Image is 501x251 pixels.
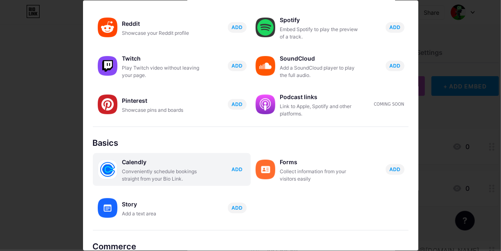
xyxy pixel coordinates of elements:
[122,53,204,64] div: Twitch
[280,103,362,118] div: Link to Apple, Spotify and other platforms.
[256,160,275,179] img: forms
[280,64,362,79] div: Add a SoundCloud player to play the full audio.
[386,22,404,33] button: ADD
[231,204,243,211] span: ADD
[256,95,275,114] img: podcastlinks
[122,95,204,106] div: Pinterest
[389,166,400,173] span: ADD
[228,99,247,110] button: ADD
[98,18,117,37] img: reddit
[389,24,400,31] span: ADD
[98,95,117,114] img: pinterest
[93,137,409,149] div: Basics
[280,168,362,183] div: Collect information from your visitors easily
[231,166,243,173] span: ADD
[280,91,362,103] div: Podcast links
[374,101,404,107] div: Coming soon
[228,203,247,213] button: ADD
[280,53,362,64] div: SoundCloud
[231,101,243,108] span: ADD
[256,56,275,76] img: soundcloud
[228,61,247,71] button: ADD
[386,61,404,71] button: ADD
[122,64,204,79] div: Play Twitch video without leaving your page.
[122,106,204,114] div: Showcase pins and boards
[98,56,117,76] img: twitch
[228,22,247,33] button: ADD
[228,164,247,175] button: ADD
[256,18,275,37] img: spotify
[280,156,362,168] div: Forms
[98,160,117,179] img: calendly
[280,26,362,41] div: Embed Spotify to play the preview of a track.
[122,29,204,37] div: Showcase your Reddit profile
[231,24,243,31] span: ADD
[389,62,400,69] span: ADD
[280,14,362,26] div: Spotify
[122,168,204,183] div: Conveniently schedule bookings straight from your Bio Link.
[122,210,204,217] div: Add a text area
[98,198,117,218] img: story
[122,18,204,29] div: Reddit
[122,156,204,168] div: Calendly
[122,199,204,210] div: Story
[386,164,404,175] button: ADD
[231,62,243,69] span: ADD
